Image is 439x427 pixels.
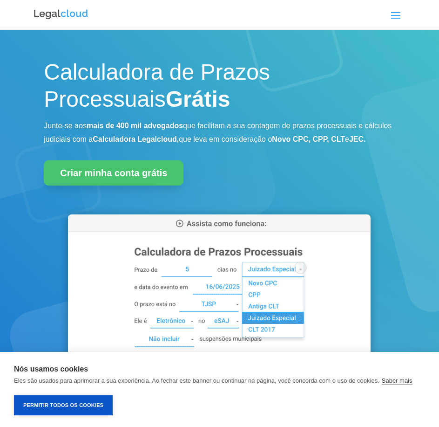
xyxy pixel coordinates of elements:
[44,160,183,186] a: Criar minha conta grátis
[44,119,395,146] p: Junte-se aos que facilitam a sua contagem de prazos processuais e cálculos judiciais com a que le...
[87,122,183,130] b: mais de 400 mil advogados
[14,377,379,384] p: Eles são usados para aprimorar a sua experiência. Ao fechar este banner ou continuar na página, v...
[14,365,88,373] strong: Nós usamos cookies
[349,135,366,143] b: JEC.
[33,8,89,21] img: Logo da Legalcloud
[93,135,179,143] b: Calculadora Legalcloud,
[382,377,412,385] a: Saber mais
[272,135,345,143] b: Novo CPC, CPP, CLT
[44,59,395,117] h1: Calculadora de Prazos Processuais
[68,214,371,385] img: Calculadora de Prazos Processuais da Legalcloud
[14,395,113,415] button: Permitir Todos os Cookies
[166,87,230,111] strong: Grátis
